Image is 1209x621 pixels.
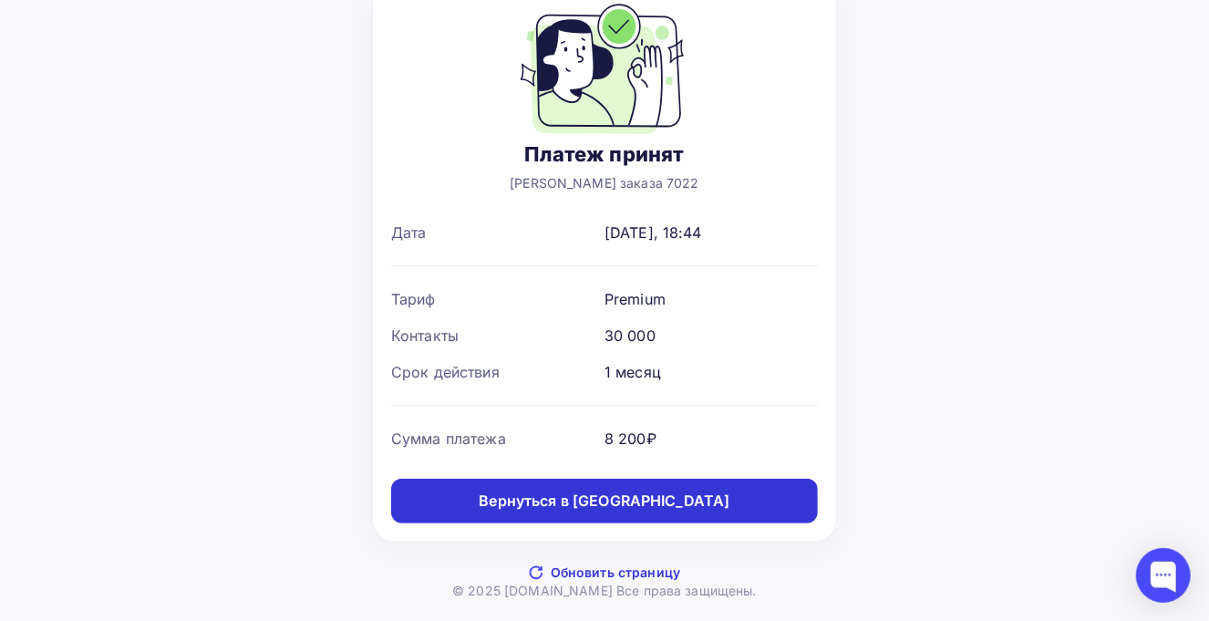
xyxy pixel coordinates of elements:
div: Платеж принят [510,141,699,167]
div: Тариф [391,288,604,310]
div: 30 000 [604,325,656,347]
div: Сумма платежа [391,428,604,450]
div: Вернуться в [GEOGRAPHIC_DATA] [479,491,729,512]
div: 8 200₽ [604,428,656,450]
div: 1 месяц [604,361,661,383]
span: Обновить страницу [551,564,680,582]
div: Срок действия [391,361,604,383]
div: Контакты [391,325,604,347]
div: Дата [391,222,604,243]
div: [DATE], 18:44 [604,222,702,243]
div: Premium [604,288,666,310]
div: © 2025 [DOMAIN_NAME] Все права защищены. [452,582,757,600]
div: [PERSON_NAME] заказа 7022 [510,174,699,192]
